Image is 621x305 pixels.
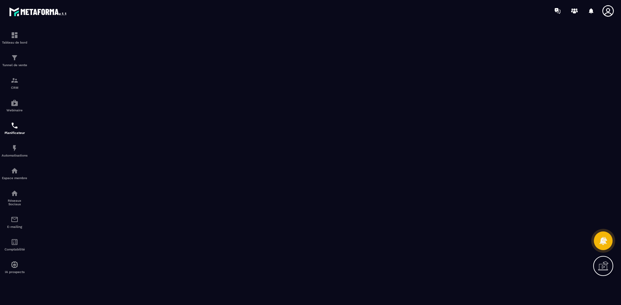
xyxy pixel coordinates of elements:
[2,26,27,49] a: formationformationTableau de bord
[2,185,27,211] a: social-networksocial-networkRéseaux Sociaux
[2,63,27,67] p: Tunnel de vente
[2,139,27,162] a: automationsautomationsAutomatisations
[2,225,27,229] p: E-mailing
[11,144,18,152] img: automations
[2,86,27,89] p: CRM
[11,122,18,129] img: scheduler
[11,76,18,84] img: formation
[2,117,27,139] a: schedulerschedulerPlanificateur
[2,176,27,180] p: Espace membre
[2,162,27,185] a: automationsautomationsEspace membre
[11,261,18,269] img: automations
[11,31,18,39] img: formation
[2,233,27,256] a: accountantaccountantComptabilité
[2,270,27,274] p: IA prospects
[2,199,27,206] p: Réseaux Sociaux
[2,211,27,233] a: emailemailE-mailing
[2,41,27,44] p: Tableau de bord
[11,99,18,107] img: automations
[2,72,27,94] a: formationformationCRM
[11,167,18,175] img: automations
[9,6,67,17] img: logo
[11,216,18,223] img: email
[11,238,18,246] img: accountant
[11,54,18,62] img: formation
[2,49,27,72] a: formationformationTunnel de vente
[2,248,27,251] p: Comptabilité
[11,189,18,197] img: social-network
[2,131,27,135] p: Planificateur
[2,108,27,112] p: Webinaire
[2,154,27,157] p: Automatisations
[2,94,27,117] a: automationsautomationsWebinaire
